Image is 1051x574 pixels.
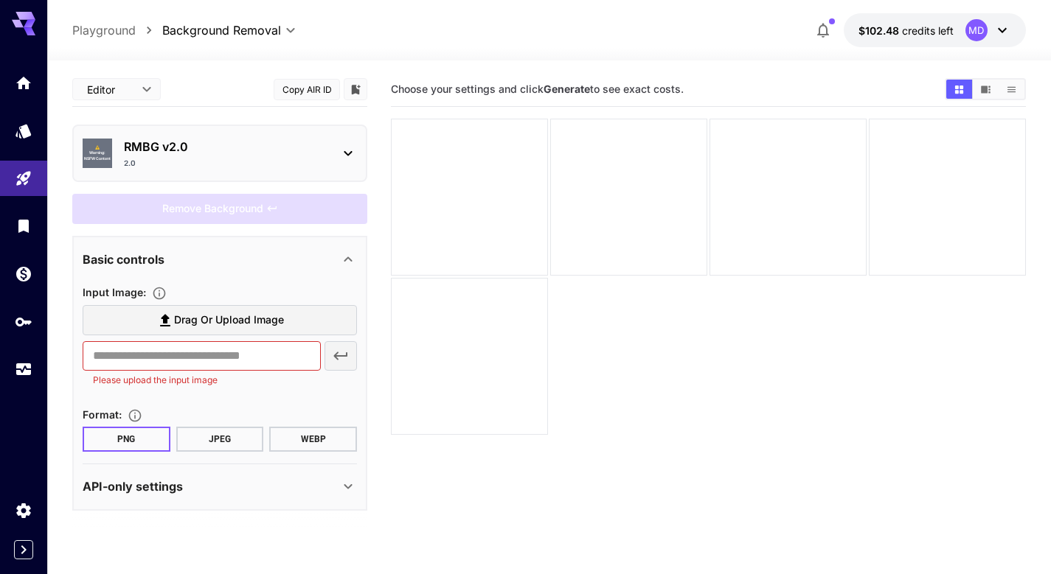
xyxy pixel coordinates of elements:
[83,286,146,298] span: Input Image :
[15,217,32,235] div: Library
[83,477,183,495] p: API-only settings
[15,74,32,92] div: Home
[269,427,357,452] button: WEBP
[14,540,33,559] button: Expand sidebar
[15,169,32,188] div: Playground
[859,23,954,38] div: $102.48443
[999,80,1024,99] button: Show images in list view
[859,24,902,37] span: $102.48
[93,373,311,388] p: Please upload the input image
[274,79,340,100] button: Copy AIR ID
[83,251,164,268] p: Basic controls
[946,80,972,99] button: Show images in grid view
[89,150,105,156] span: Warning:
[124,158,136,169] p: 2.0
[349,80,362,98] button: Add to library
[87,82,133,97] span: Editor
[124,138,327,155] p: RMBG v2.0
[391,83,684,95] span: Choose your settings and click to see exact costs.
[844,13,1026,47] button: $102.48443MD
[544,83,590,95] b: Generate
[83,408,122,421] span: Format :
[965,19,988,41] div: MD
[83,242,357,277] div: Basic controls
[176,427,264,452] button: JPEG
[83,469,357,504] div: API-only settings
[15,122,32,140] div: Models
[83,427,170,452] button: PNG
[174,311,284,329] span: Drag or upload image
[902,24,954,37] span: credits left
[95,145,100,151] span: ⚠️
[15,360,32,379] div: Usage
[72,21,136,39] a: Playground
[83,305,357,335] label: Drag or upload image
[162,21,281,39] span: Background Removal
[83,132,357,175] div: ⚠️Warning:NSFW ContentRMBG v2.02.0
[15,265,32,283] div: Wallet
[15,501,32,519] div: Settings
[122,408,148,423] button: Choose the file format for the output image.
[146,286,173,301] button: Specifies the input image to be processed.
[945,78,1026,100] div: Show images in grid viewShow images in video viewShow images in list view
[72,21,162,39] nav: breadcrumb
[15,312,32,331] div: API Keys
[84,156,111,162] span: NSFW Content
[973,80,999,99] button: Show images in video view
